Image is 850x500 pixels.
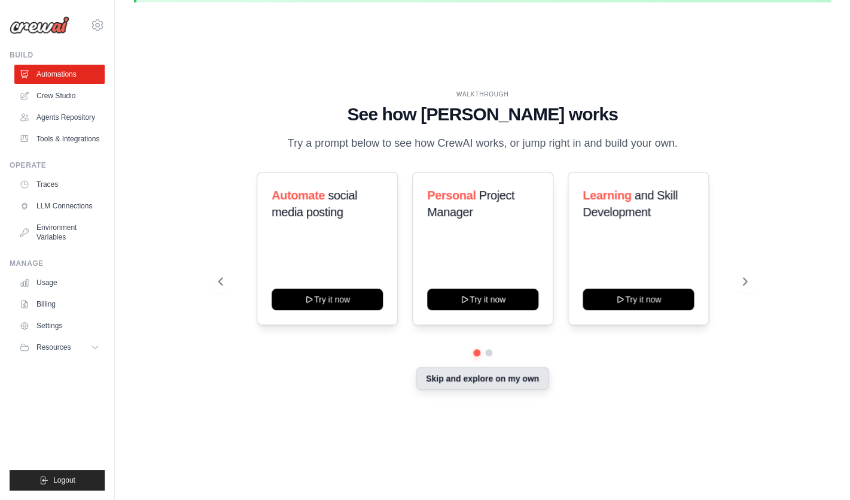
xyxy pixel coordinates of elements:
[14,108,105,127] a: Agents Repository
[14,196,105,216] a: LLM Connections
[53,475,75,485] span: Logout
[272,189,325,202] span: Automate
[14,273,105,292] a: Usage
[218,104,747,125] h1: See how [PERSON_NAME] works
[218,90,747,99] div: WALKTHROUGH
[10,16,69,34] img: Logo
[14,86,105,105] a: Crew Studio
[10,259,105,268] div: Manage
[272,189,357,219] span: social media posting
[14,129,105,149] a: Tools & Integrations
[427,189,514,219] span: Project Manager
[10,160,105,170] div: Operate
[272,289,383,310] button: Try it now
[14,295,105,314] a: Billing
[14,218,105,247] a: Environment Variables
[14,338,105,357] button: Resources
[427,189,476,202] span: Personal
[36,343,71,352] span: Resources
[583,189,631,202] span: Learning
[14,316,105,335] a: Settings
[416,367,549,390] button: Skip and explore on my own
[14,175,105,194] a: Traces
[427,289,538,310] button: Try it now
[583,289,694,310] button: Try it now
[14,65,105,84] a: Automations
[10,470,105,490] button: Logout
[282,135,684,152] p: Try a prompt below to see how CrewAI works, or jump right in and build your own.
[10,50,105,60] div: Build
[583,189,677,219] span: and Skill Development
